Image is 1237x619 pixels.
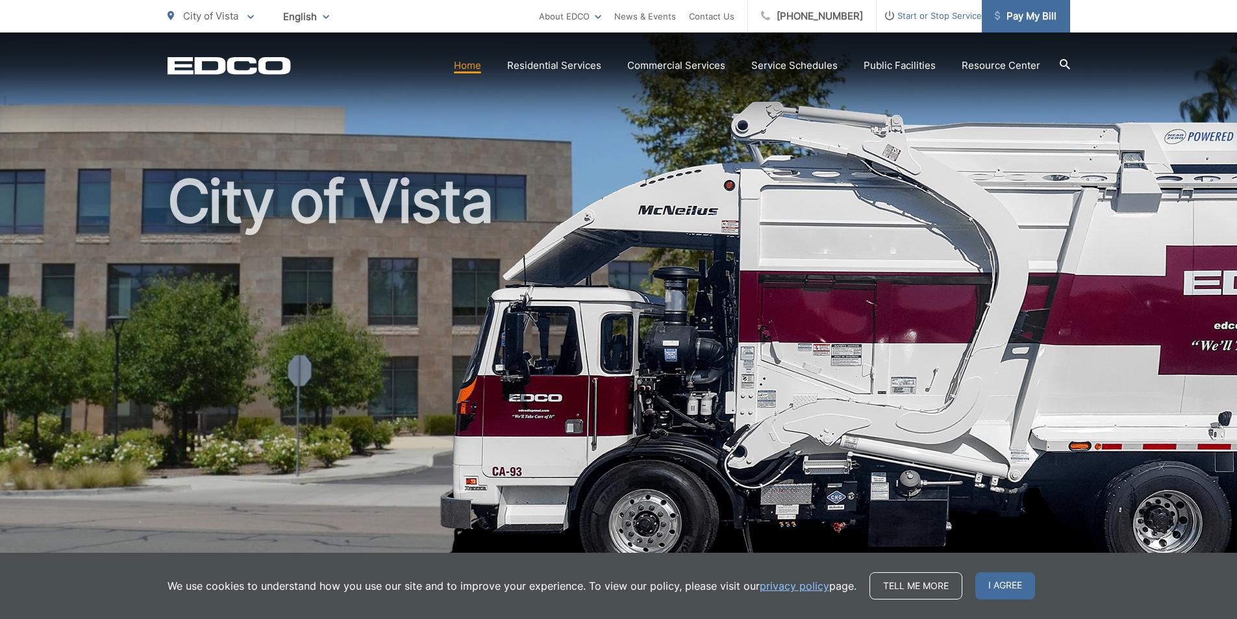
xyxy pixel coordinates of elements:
[975,572,1035,600] span: I agree
[454,58,481,73] a: Home
[627,58,725,73] a: Commercial Services
[273,5,339,28] span: English
[539,8,601,24] a: About EDCO
[869,572,962,600] a: Tell me more
[962,58,1040,73] a: Resource Center
[183,10,238,22] span: City of Vista
[507,58,601,73] a: Residential Services
[168,169,1070,580] h1: City of Vista
[995,8,1056,24] span: Pay My Bill
[751,58,838,73] a: Service Schedules
[168,57,291,75] a: EDCD logo. Return to the homepage.
[689,8,734,24] a: Contact Us
[614,8,676,24] a: News & Events
[760,578,829,594] a: privacy policy
[168,578,856,594] p: We use cookies to understand how you use our site and to improve your experience. To view our pol...
[864,58,936,73] a: Public Facilities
